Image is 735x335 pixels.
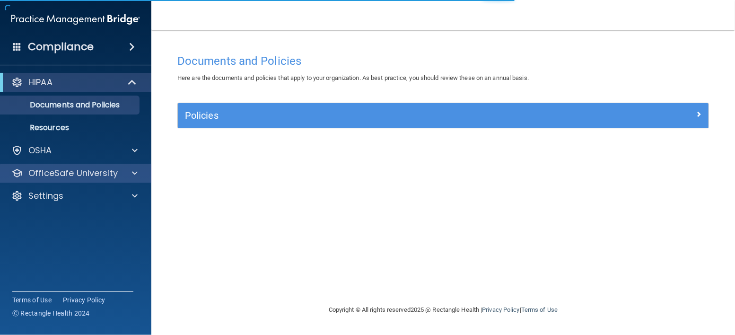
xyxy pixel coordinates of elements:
[521,306,558,313] a: Terms of Use
[12,309,90,318] span: Ⓒ Rectangle Health 2024
[28,190,63,202] p: Settings
[11,190,138,202] a: Settings
[11,77,137,88] a: HIPAA
[28,77,52,88] p: HIPAA
[6,123,135,132] p: Resources
[6,100,135,110] p: Documents and Policies
[28,40,94,53] h4: Compliance
[12,295,52,305] a: Terms of Use
[11,145,138,156] a: OSHA
[177,55,709,67] h4: Documents and Policies
[177,74,529,81] span: Here are the documents and policies that apply to your organization. As best practice, you should...
[271,295,616,325] div: Copyright © All rights reserved 2025 @ Rectangle Health | |
[28,145,52,156] p: OSHA
[11,167,138,179] a: OfficeSafe University
[185,110,569,121] h5: Policies
[185,108,701,123] a: Policies
[482,306,519,313] a: Privacy Policy
[28,167,118,179] p: OfficeSafe University
[11,10,140,29] img: PMB logo
[63,295,105,305] a: Privacy Policy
